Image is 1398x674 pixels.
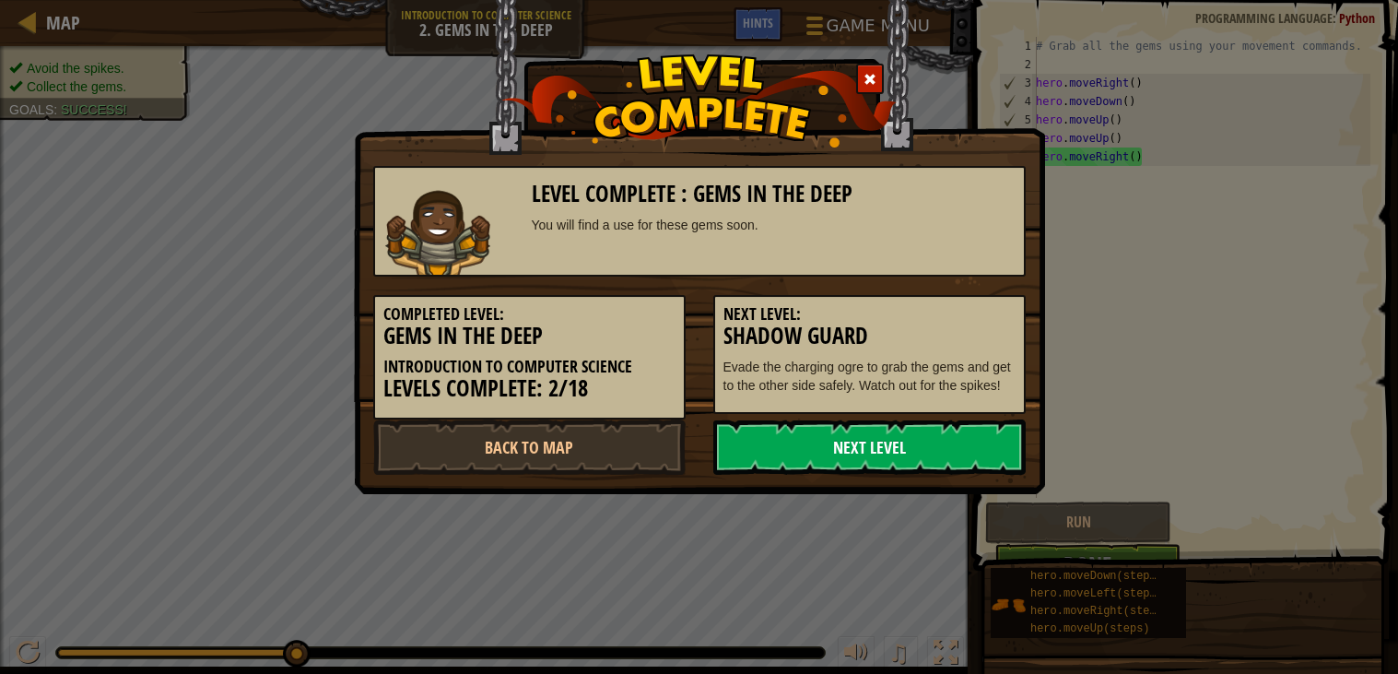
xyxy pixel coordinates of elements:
a: Next Level [713,420,1026,475]
img: level_complete.png [501,54,897,148]
img: raider.png [384,190,490,275]
h3: Levels Complete: 2/18 [383,376,676,401]
div: You will find a use for these gems soon. [532,216,1016,234]
h3: Gems in the Deep [383,324,676,349]
h5: Introduction to Computer Science [383,358,676,376]
p: Evade the charging ogre to grab the gems and get to the other side safely. Watch out for the spikes! [723,358,1016,395]
h3: Shadow Guard [723,324,1016,349]
h3: Level Complete : Gems in the Deep [532,182,1016,207]
h5: Next Level: [723,305,1016,324]
a: Back to Map [373,420,686,475]
h5: Completed Level: [383,305,676,324]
